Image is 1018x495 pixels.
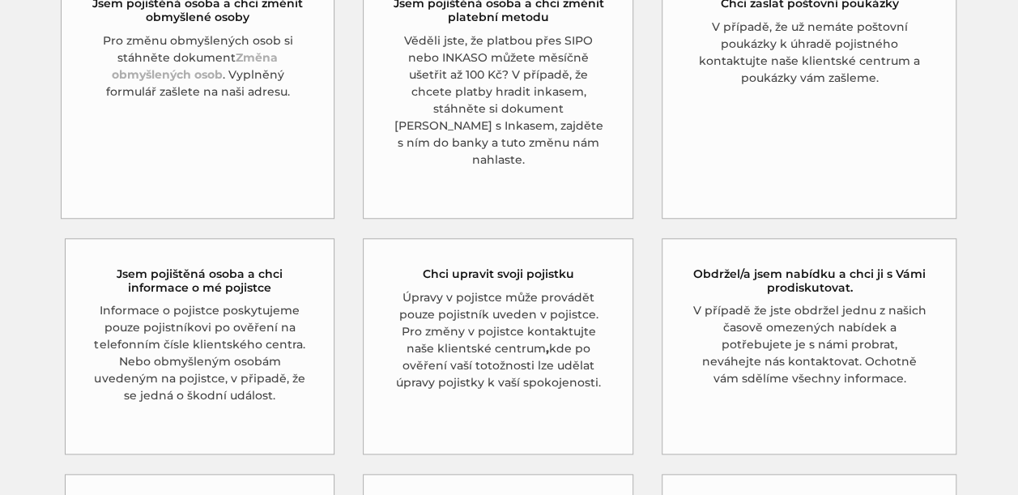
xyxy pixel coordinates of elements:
h5: Chci upravit svoji pojistku [423,267,574,281]
h5: Jsem pojištěná osoba a chci informace o mé pojistce [94,267,306,295]
strong: , [546,341,549,356]
p: Věděli jste, že platbou přes SIPO nebo INKASO můžete měsíčně ušetřit až 100 Kč? V případě, že chc... [392,32,604,169]
h5: Obdržel/a jsem nabídku a chci ji s Vámi prodiskutovat. [691,267,927,295]
p: V případě, že už nemáte poštovní poukázky k úhradě pojistného kontaktujte naše klientské centrum ... [691,19,927,87]
p: Informace o pojistce poskytujeme pouze pojistníkovi po ověření na telefonním čísle klientského ce... [94,302,306,404]
a: Změna obmyšlených osob [111,50,278,82]
p: Úpravy v pojistce může provádět pouze pojistník uveden v pojistce. Pro změny v pojistce kontaktuj... [392,289,604,391]
p: Pro změnu obmyšlených osob si stáhněte dokument . Vyplněný formulář zašlete na naši adresu. [90,32,306,100]
p: V případě že jste obdržel jednu z našich časově omezených nabídek a potřebujete je s námi probrat... [691,302,927,387]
